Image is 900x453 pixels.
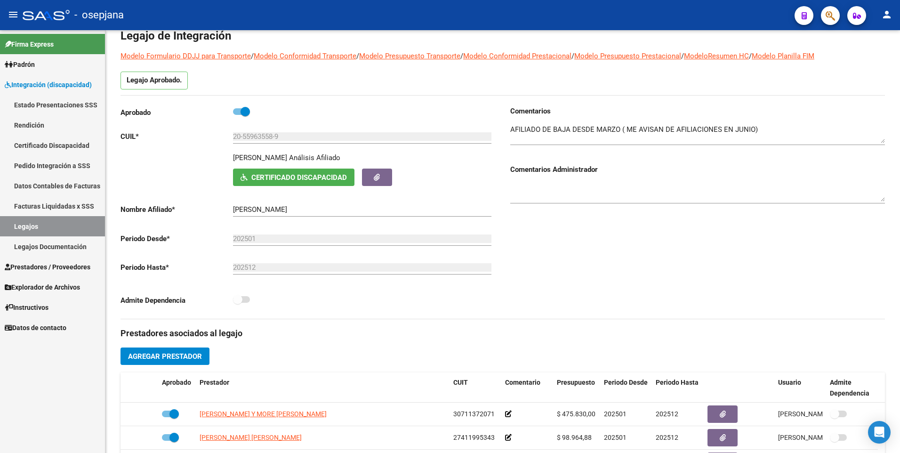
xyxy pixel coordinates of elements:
p: Nombre Afiliado [121,204,233,215]
a: Modelo Conformidad Prestacional [463,52,571,60]
span: Aprobado [162,379,191,386]
span: Padrón [5,59,35,70]
span: [PERSON_NAME] [PERSON_NAME] [200,434,302,441]
span: 202501 [604,410,627,418]
div: Open Intercom Messenger [868,421,891,444]
span: 202501 [604,434,627,441]
span: Agregar Prestador [128,352,202,361]
span: Presupuesto [557,379,595,386]
p: Admite Dependencia [121,295,233,306]
mat-icon: menu [8,9,19,20]
span: Datos de contacto [5,323,66,333]
span: Comentario [505,379,540,386]
span: Integración (discapacidad) [5,80,92,90]
span: [PERSON_NAME] Y MORE [PERSON_NAME] [200,410,327,418]
div: Análisis Afiliado [289,153,340,163]
datatable-header-cell: Periodo Desde [600,372,652,404]
a: Modelo Planilla FIM [752,52,814,60]
span: 202512 [656,434,678,441]
span: Firma Express [5,39,54,49]
a: Modelo Presupuesto Transporte [359,52,460,60]
h3: Comentarios Administrador [510,164,885,175]
datatable-header-cell: CUIT [450,372,501,404]
span: 30711372071 [453,410,495,418]
span: 202512 [656,410,678,418]
span: CUIT [453,379,468,386]
span: Periodo Hasta [656,379,699,386]
span: Explorador de Archivos [5,282,80,292]
datatable-header-cell: Comentario [501,372,553,404]
span: Admite Dependencia [830,379,869,397]
a: Modelo Conformidad Transporte [254,52,356,60]
datatable-header-cell: Prestador [196,372,450,404]
p: Periodo Hasta [121,262,233,273]
p: [PERSON_NAME] [233,153,287,163]
datatable-header-cell: Presupuesto [553,372,600,404]
h3: Comentarios [510,106,885,116]
datatable-header-cell: Aprobado [158,372,196,404]
span: [PERSON_NAME] [DATE] [778,434,852,441]
span: [PERSON_NAME] [DATE] [778,410,852,418]
mat-icon: person [881,9,892,20]
a: ModeloResumen HC [684,52,749,60]
datatable-header-cell: Periodo Hasta [652,372,704,404]
span: $ 475.830,00 [557,410,595,418]
h3: Prestadores asociados al legajo [121,327,885,340]
span: Periodo Desde [604,379,648,386]
span: - osepjana [74,5,124,25]
span: Prestador [200,379,229,386]
h1: Legajo de Integración [121,28,885,43]
a: Modelo Formulario DDJJ para Transporte [121,52,251,60]
button: Certificado Discapacidad [233,169,354,186]
p: CUIL [121,131,233,142]
p: Periodo Desde [121,234,233,244]
span: $ 98.964,88 [557,434,592,441]
span: 27411995343 [453,434,495,441]
span: Certificado Discapacidad [251,173,347,182]
span: Usuario [778,379,801,386]
datatable-header-cell: Usuario [774,372,826,404]
p: Aprobado [121,107,233,118]
span: Prestadores / Proveedores [5,262,90,272]
p: Legajo Aprobado. [121,72,188,89]
a: Modelo Presupuesto Prestacional [574,52,681,60]
span: Instructivos [5,302,48,313]
button: Agregar Prestador [121,348,209,365]
datatable-header-cell: Admite Dependencia [826,372,878,404]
